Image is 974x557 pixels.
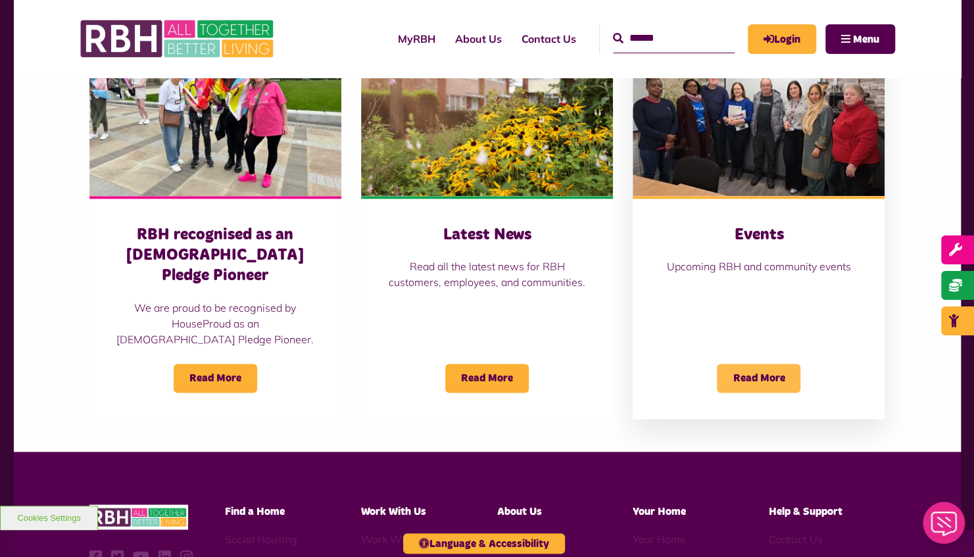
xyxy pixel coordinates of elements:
span: Find a Home [225,506,285,516]
h3: Latest News [387,225,587,245]
img: RBH customers and colleagues at the Rochdale Pride event outside the town hall [89,38,341,196]
span: Menu [853,34,879,45]
span: Read More [445,364,529,393]
span: Read More [717,364,800,393]
img: Group photo of customers and colleagues at Spotland Community Centre [633,38,885,196]
h3: RBH recognised as an [DEMOGRAPHIC_DATA] Pledge Pioneer [116,225,315,287]
p: We are proud to be recognised by HouseProud as an [DEMOGRAPHIC_DATA] Pledge Pioneer. [116,300,315,347]
a: MyRBH [388,21,445,57]
button: Navigation [825,24,895,54]
img: SAZ MEDIA RBH HOUSING4 [361,38,613,196]
span: Read More [174,364,257,393]
span: Help & Support [769,506,842,516]
span: About Us [497,506,541,516]
a: Latest News Read all the latest news for RBH customers, employees, and communities. Read More [361,38,613,418]
img: RBH [80,13,277,64]
a: Events Upcoming RBH and community events Read More [633,38,885,418]
span: Your Home [633,506,686,516]
a: About Us [445,21,512,57]
p: Upcoming RBH and community events [659,258,858,274]
iframe: Netcall Web Assistant for live chat [915,498,974,557]
a: Contact Us [512,21,586,57]
img: RBH [89,504,188,530]
input: Search [613,24,735,53]
button: Language & Accessibility [403,533,565,554]
span: Work With Us [361,506,426,516]
a: RBH recognised as an [DEMOGRAPHIC_DATA] Pledge Pioneer We are proud to be recognised by HouseProu... [89,38,341,418]
a: MyRBH [748,24,816,54]
p: Read all the latest news for RBH customers, employees, and communities. [387,258,587,290]
h3: Events [659,225,858,245]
